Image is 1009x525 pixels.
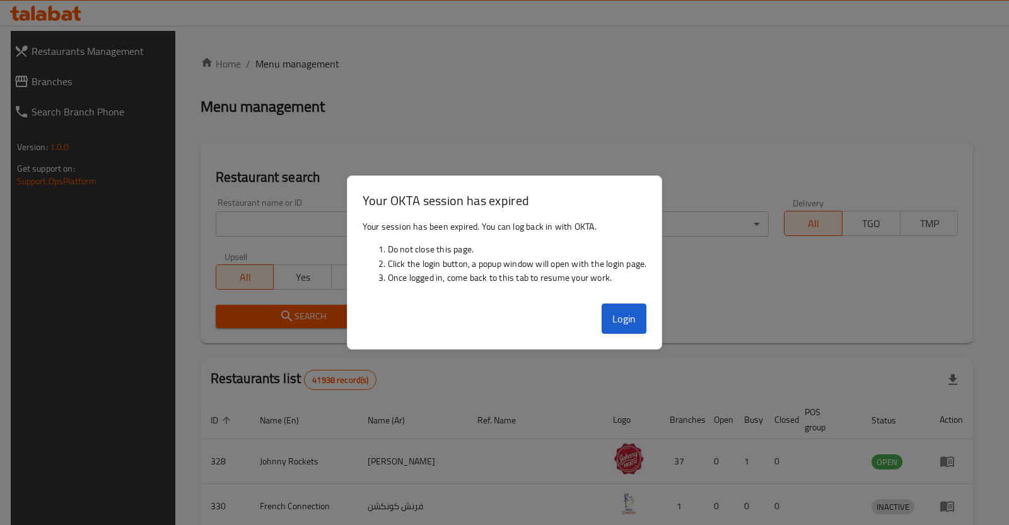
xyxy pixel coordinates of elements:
[363,191,647,209] h3: Your OKTA session has expired
[602,304,647,334] button: Login
[347,215,662,299] div: Your session has been expired. You can log back in with OKTA.
[388,242,647,256] li: Do not close this page.
[388,271,647,285] li: Once logged in, come back to this tab to resume your work.
[388,257,647,271] li: Click the login button, a popup window will open with the login page.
